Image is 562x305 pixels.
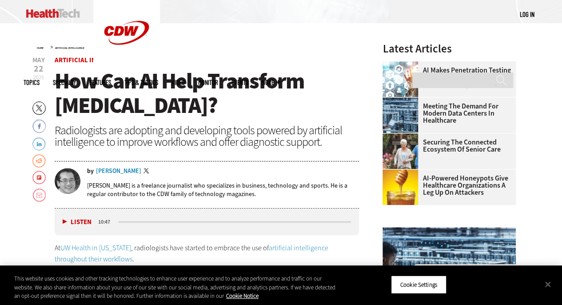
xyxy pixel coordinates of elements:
[383,97,418,133] img: engineer with laptop overlooking data center
[89,79,111,86] a: Features
[383,139,510,153] a: Securing the Connected Ecosystem of Senior Care
[262,79,280,86] span: More
[53,79,76,86] span: Specialty
[383,133,422,140] a: nurse walks with senior woman through a garden
[14,274,337,301] div: This website uses cookies and other tracking technologies to enhance user experience and to analy...
[383,169,418,205] img: jar of honey with a honey dipper
[97,218,117,226] div: duration
[383,175,510,196] a: AI-Powered Honeypots Give Healthcare Organizations a Leg Up on Attackers
[231,79,248,86] a: Events
[520,10,534,19] div: User menu
[383,169,422,177] a: jar of honey with a honey dipper
[383,97,422,104] a: engineer with laptop overlooking data center
[24,79,40,86] span: Topics
[26,9,80,18] img: Home
[391,275,446,294] button: Cookie Settings
[55,124,359,148] div: Radiologists are adopting and developing tools powered by artificial intelligence to improve work...
[63,219,92,225] button: Listen
[87,181,359,198] p: [PERSON_NAME] is a freelance journalist who specializes in business, technology and sports. He is...
[171,79,185,86] a: Video
[538,274,558,294] button: Close
[60,243,131,253] a: UW Health in [US_STATE]
[198,79,218,86] a: MonITor
[226,292,259,300] a: More information about your privacy
[383,133,418,169] img: nurse walks with senior woman through a garden
[124,79,158,86] a: Tips & Tactics
[383,61,418,97] img: Healthcare and hacking concept
[87,168,94,174] span: by
[55,242,359,265] p: At , radiologists have started to embrace the use of .
[96,168,141,174] a: [PERSON_NAME]
[383,103,510,124] a: Meeting the Demand for Modern Data Centers in Healthcare
[93,59,160,68] a: CDW
[55,209,359,235] div: media player
[383,61,422,68] a: Healthcare and hacking concept
[143,168,151,175] a: Twitter
[520,10,534,18] a: Log in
